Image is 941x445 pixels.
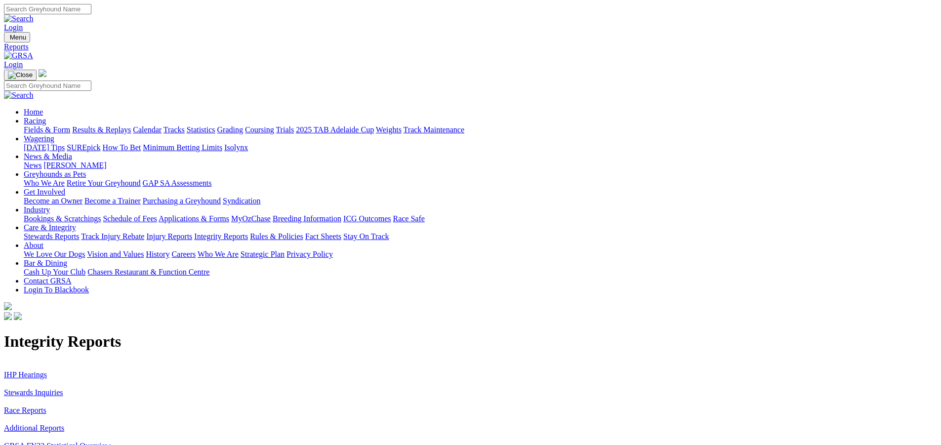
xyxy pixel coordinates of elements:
input: Search [4,4,91,14]
img: facebook.svg [4,312,12,320]
a: Retire Your Greyhound [67,179,141,187]
a: News [24,161,41,169]
a: Track Maintenance [404,125,464,134]
a: Applications & Forms [159,214,229,223]
a: Coursing [245,125,274,134]
img: twitter.svg [14,312,22,320]
input: Search [4,81,91,91]
div: Bar & Dining [24,268,937,277]
a: Become a Trainer [84,197,141,205]
a: Syndication [223,197,260,205]
div: About [24,250,937,259]
a: SUREpick [67,143,100,152]
a: Injury Reports [146,232,192,241]
a: Schedule of Fees [103,214,157,223]
img: Search [4,91,34,100]
a: Become an Owner [24,197,82,205]
div: Get Involved [24,197,937,205]
a: Home [24,108,43,116]
a: Calendar [133,125,162,134]
a: Racing [24,117,46,125]
div: Care & Integrity [24,232,937,241]
div: Wagering [24,143,937,152]
div: Greyhounds as Pets [24,179,937,188]
a: Stewards Reports [24,232,79,241]
a: Integrity Reports [194,232,248,241]
img: logo-grsa-white.png [39,69,46,77]
a: Results & Replays [72,125,131,134]
a: How To Bet [103,143,141,152]
span: Menu [10,34,26,41]
a: Privacy Policy [286,250,333,258]
a: Greyhounds as Pets [24,170,86,178]
a: Race Safe [393,214,424,223]
a: About [24,241,43,249]
a: Reports [4,42,937,51]
a: Chasers Restaurant & Function Centre [87,268,209,276]
button: Toggle navigation [4,70,37,81]
a: Bookings & Scratchings [24,214,101,223]
a: Vision and Values [87,250,144,258]
a: [PERSON_NAME] [43,161,106,169]
a: Login [4,23,23,32]
a: History [146,250,169,258]
a: Purchasing a Greyhound [143,197,221,205]
a: Trials [276,125,294,134]
a: Grading [217,125,243,134]
a: Strategic Plan [241,250,285,258]
a: Stewards Inquiries [4,388,63,397]
a: IHP Hearings [4,370,47,379]
a: Careers [171,250,196,258]
a: Who We Are [198,250,239,258]
a: Contact GRSA [24,277,71,285]
a: Industry [24,205,50,214]
img: logo-grsa-white.png [4,302,12,310]
a: Minimum Betting Limits [143,143,222,152]
img: GRSA [4,51,33,60]
a: Tracks [164,125,185,134]
a: [DATE] Tips [24,143,65,152]
a: News & Media [24,152,72,161]
img: Search [4,14,34,23]
a: Track Injury Rebate [81,232,144,241]
a: Additional Reports [4,424,64,432]
a: Isolynx [224,143,248,152]
a: Cash Up Your Club [24,268,85,276]
img: Close [8,71,33,79]
a: GAP SA Assessments [143,179,212,187]
div: Industry [24,214,937,223]
div: Racing [24,125,937,134]
a: Who We Are [24,179,65,187]
a: We Love Our Dogs [24,250,85,258]
a: Breeding Information [273,214,341,223]
a: Get Involved [24,188,65,196]
a: Login To Blackbook [24,285,89,294]
a: ICG Outcomes [343,214,391,223]
a: Race Reports [4,406,46,414]
a: Rules & Policies [250,232,303,241]
div: News & Media [24,161,937,170]
a: Fields & Form [24,125,70,134]
a: Care & Integrity [24,223,76,232]
a: Statistics [187,125,215,134]
a: Weights [376,125,402,134]
a: Login [4,60,23,69]
a: MyOzChase [231,214,271,223]
a: Bar & Dining [24,259,67,267]
a: Fact Sheets [305,232,341,241]
a: 2025 TAB Adelaide Cup [296,125,374,134]
button: Toggle navigation [4,32,30,42]
h1: Integrity Reports [4,332,937,351]
a: Wagering [24,134,54,143]
a: Stay On Track [343,232,389,241]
